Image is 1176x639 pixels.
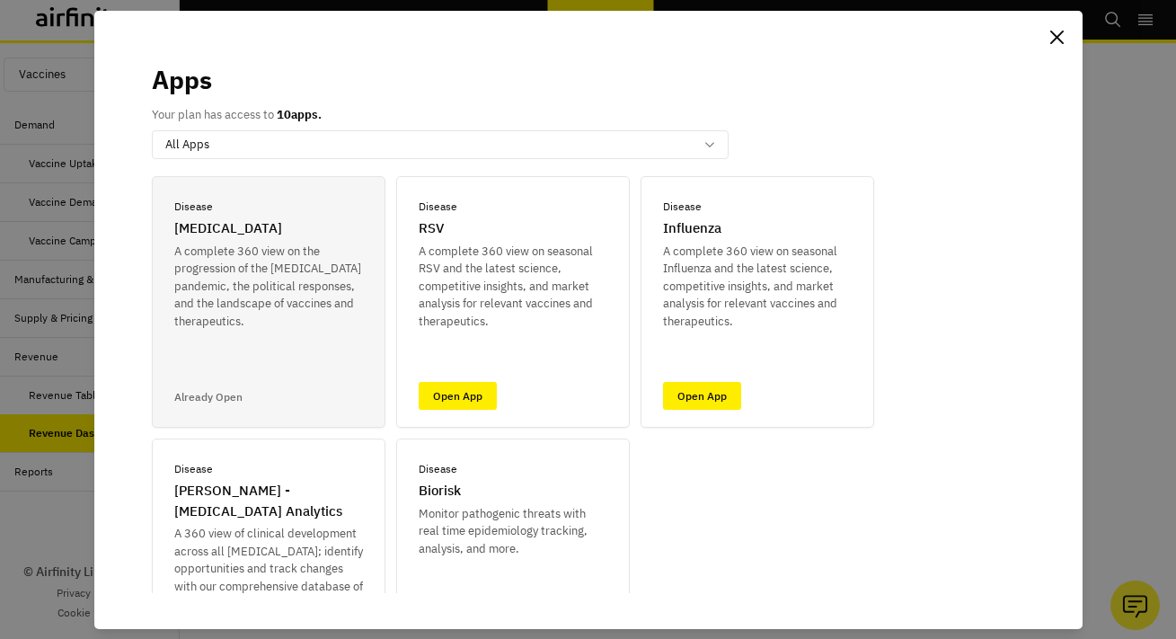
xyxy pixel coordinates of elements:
p: All Apps [165,136,209,154]
p: A complete 360 view on the progression of the [MEDICAL_DATA] pandemic, the political responses, a... [174,243,363,331]
button: Close [1043,23,1072,52]
a: Open App [419,382,497,410]
p: Already Open [174,389,243,405]
a: Open App [663,382,741,410]
p: A 360 view of clinical development across all [MEDICAL_DATA]; identify opportunities and track ch... [174,525,363,613]
p: Apps [152,61,212,99]
b: 10 apps. [277,107,322,122]
p: [PERSON_NAME] - [MEDICAL_DATA] Analytics [174,481,363,521]
p: Disease [174,199,213,215]
p: RSV [419,218,444,239]
p: Monitor pathogenic threats with real time epidemiology tracking, analysis, and more. [419,505,607,558]
p: Disease [419,199,457,215]
p: Your plan has access to [152,106,322,124]
p: A complete 360 view on seasonal Influenza and the latest science, competitive insights, and marke... [663,243,852,331]
p: [MEDICAL_DATA] [174,218,282,239]
p: Disease [663,199,702,215]
p: Disease [174,461,213,477]
p: Biorisk [419,481,461,501]
p: A complete 360 view on seasonal RSV and the latest science, competitive insights, and market anal... [419,243,607,331]
p: Disease [419,461,457,477]
p: Influenza [663,218,721,239]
